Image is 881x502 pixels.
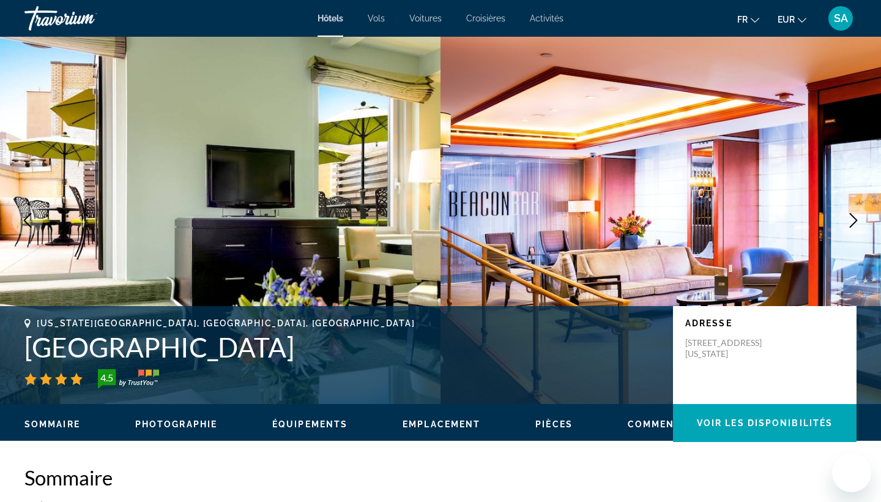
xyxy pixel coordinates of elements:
h2: Sommaire [24,465,857,490]
span: Commentaires [628,419,711,429]
span: EUR [778,15,795,24]
p: [STREET_ADDRESS][US_STATE] [685,337,783,359]
span: Équipements [272,419,348,429]
button: Next image [838,205,869,236]
a: Hôtels [318,13,343,23]
span: Pièces [535,419,573,429]
button: Previous image [12,205,43,236]
img: trustyou-badge-hor.svg [98,369,159,389]
button: Change language [737,10,759,28]
span: Sommaire [24,419,80,429]
span: Emplacement [403,419,480,429]
button: Emplacement [403,419,480,430]
button: Sommaire [24,419,80,430]
button: User Menu [825,6,857,31]
span: fr [737,15,748,24]
h1: [GEOGRAPHIC_DATA] [24,331,661,363]
button: Voir les disponibilités [673,404,857,442]
button: Change currency [778,10,806,28]
button: Commentaires [628,419,711,430]
span: SA [834,12,848,24]
button: Photographie [135,419,217,430]
button: Pièces [535,419,573,430]
span: [US_STATE][GEOGRAPHIC_DATA], [GEOGRAPHIC_DATA], [GEOGRAPHIC_DATA] [37,318,415,328]
a: Croisières [466,13,505,23]
a: Vols [368,13,385,23]
iframe: Bouton de lancement de la fenêtre de messagerie [832,453,871,492]
a: Travorium [24,2,147,34]
p: Adresse [685,318,844,328]
button: Équipements [272,419,348,430]
a: Voitures [409,13,442,23]
a: Activités [530,13,563,23]
span: Photographie [135,419,217,429]
span: Voir les disponibilités [697,418,833,428]
div: 4.5 [94,370,119,385]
